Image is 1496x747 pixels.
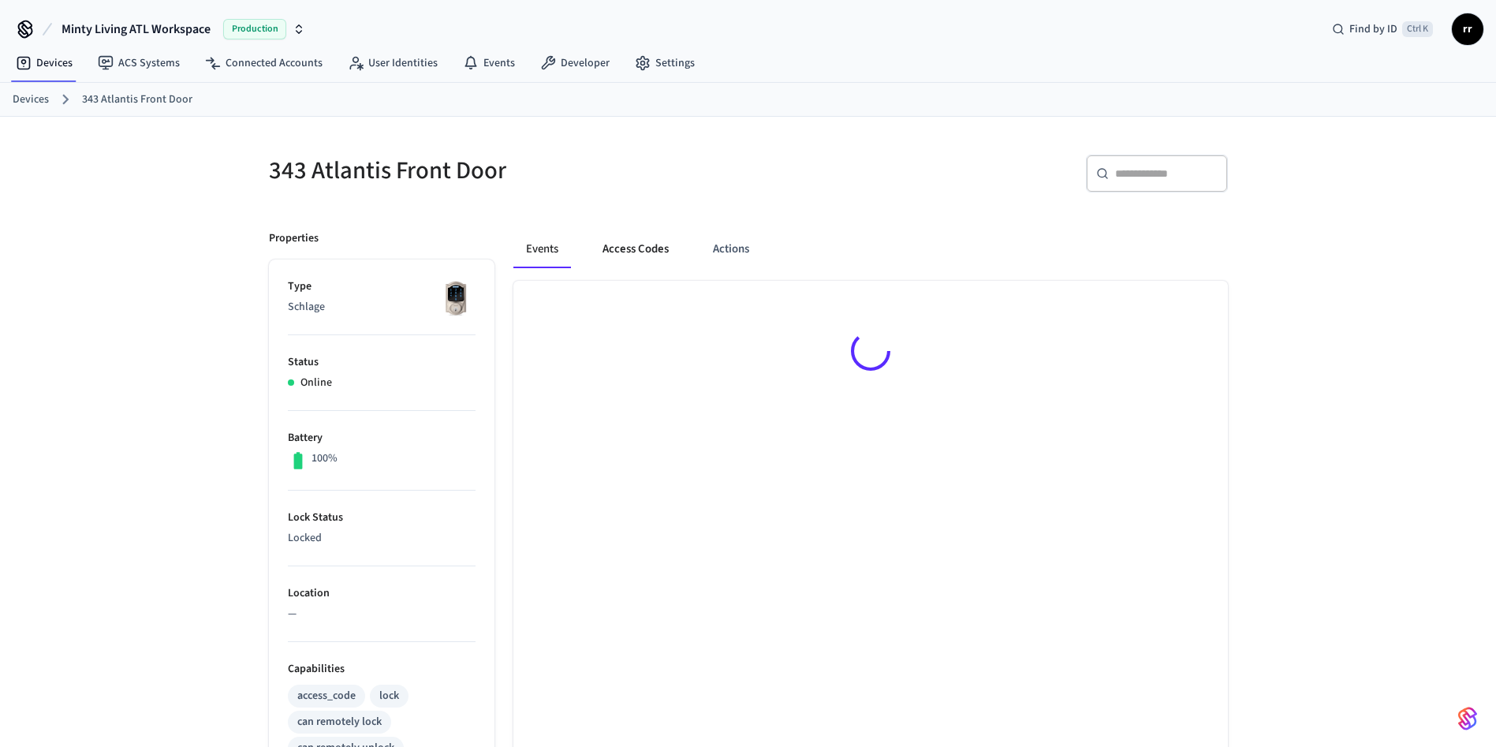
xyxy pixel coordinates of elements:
[288,430,476,446] p: Battery
[82,92,192,108] a: 343 Atlantis Front Door
[450,49,528,77] a: Events
[1349,21,1397,37] span: Find by ID
[3,49,85,77] a: Devices
[269,155,739,187] h5: 343 Atlantis Front Door
[312,450,338,467] p: 100%
[288,354,476,371] p: Status
[622,49,707,77] a: Settings
[13,92,49,108] a: Devices
[513,230,571,268] button: Events
[269,230,319,247] p: Properties
[590,230,681,268] button: Access Codes
[300,375,332,391] p: Online
[436,278,476,318] img: Schlage Sense Smart Deadbolt with Camelot Trim, Front
[1402,21,1433,37] span: Ctrl K
[288,661,476,678] p: Capabilities
[513,230,1228,268] div: ant example
[288,530,476,547] p: Locked
[1458,706,1477,731] img: SeamLogoGradient.69752ec5.svg
[335,49,450,77] a: User Identities
[85,49,192,77] a: ACS Systems
[297,714,382,730] div: can remotely lock
[223,19,286,39] span: Production
[288,299,476,316] p: Schlage
[297,688,356,704] div: access_code
[379,688,399,704] div: lock
[1319,15,1446,43] div: Find by IDCtrl K
[288,585,476,602] p: Location
[1453,15,1482,43] span: rr
[62,20,211,39] span: Minty Living ATL Workspace
[700,230,762,268] button: Actions
[1452,13,1483,45] button: rr
[288,278,476,295] p: Type
[288,606,476,622] p: —
[288,510,476,526] p: Lock Status
[528,49,622,77] a: Developer
[192,49,335,77] a: Connected Accounts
